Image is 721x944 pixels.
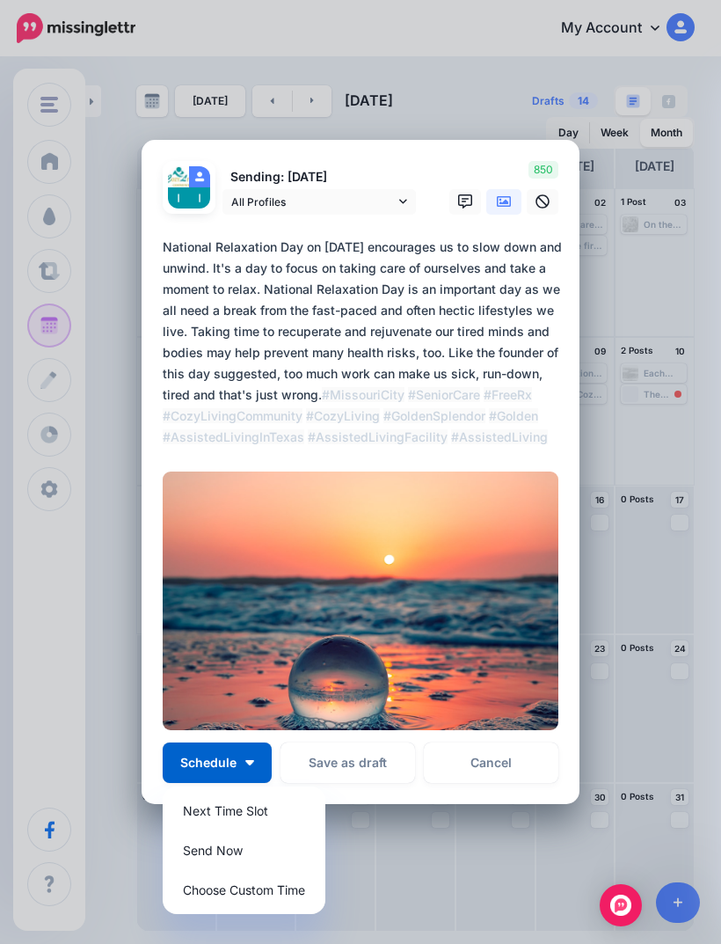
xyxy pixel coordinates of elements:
[180,757,237,769] span: Schedule
[222,167,416,187] p: Sending: [DATE]
[163,743,272,783] button: Schedule
[163,472,558,730] img: YW88H51AVFTNK8HA6865QHX6ACFUGYBX.jpg
[163,237,567,448] div: National Relaxation Day on [DATE] encourages us to slow down and unwind. It's a day to focus on t...
[424,743,558,783] a: Cancel
[528,161,558,179] span: 850
[222,189,416,215] a: All Profiles
[189,166,210,187] img: user_default_image.png
[189,187,210,209] img: AATXAJwXBereLsZzQQyevehie2bHBJGNg0dJVBSCQ2x9s96-c-63355.png
[170,873,318,907] a: Choose Custom Time
[600,884,642,926] div: Open Intercom Messenger
[170,833,318,867] a: Send Now
[163,787,325,914] div: Schedule
[168,187,189,209] img: AATXAJwXBereLsZzQQyevehie2bHBJGNg0dJVBSCQ2x9s96-c-63355.png
[168,166,189,187] img: 128024324_105427171412829_2479315512812947979_n-bsa110760.jpg
[280,743,415,783] button: Save as draft
[245,760,254,765] img: arrow-down-white.png
[231,193,395,211] span: All Profiles
[170,794,318,828] a: Next Time Slot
